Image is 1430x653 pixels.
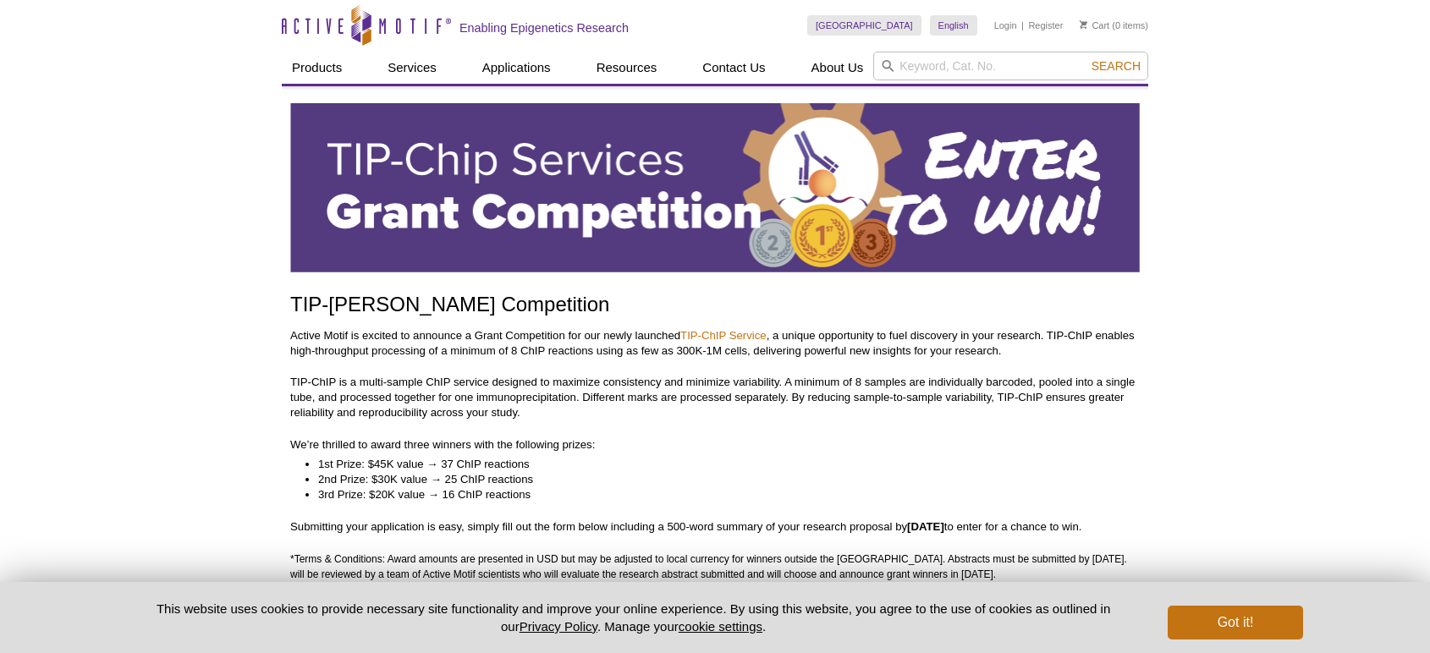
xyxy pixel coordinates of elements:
a: About Us [801,52,874,84]
li: 2nd Prize: $30K value → 25 ChIP reactions [318,472,1123,487]
p: *Terms & Conditions: Award amounts are presented in USD but may be adjusted to local currency for... [290,551,1140,582]
a: TIP-ChIP Service [680,329,767,342]
button: Got it! [1168,606,1303,639]
a: English [930,15,977,36]
img: Your Cart [1080,20,1087,29]
a: Products [282,52,352,84]
p: Submitting your application is easy, simply fill out the form below including a 500-word summary ... [290,519,1140,535]
h2: Enabling Epigenetics Research [459,20,629,36]
a: Applications [472,52,561,84]
li: 3rd Prize: $20K value → 16 ChIP reactions [318,487,1123,502]
a: Resources [586,52,668,84]
a: Login [994,19,1017,31]
input: Keyword, Cat. No. [873,52,1148,80]
p: We’re thrilled to award three winners with the following prizes: [290,437,1140,453]
strong: [DATE] [907,520,944,533]
p: TIP-ChIP is a multi-sample ChIP service designed to maximize consistency and minimize variability... [290,375,1140,420]
button: cookie settings [679,619,762,634]
a: Privacy Policy [520,619,597,634]
li: (0 items) [1080,15,1148,36]
img: Active Motif TIP-ChIP Services Grant Competition [290,103,1140,272]
span: Search [1092,59,1141,73]
button: Search [1086,58,1146,74]
a: [GEOGRAPHIC_DATA] [807,15,921,36]
p: Active Motif is excited to announce a Grant Competition for our newly launched , a unique opportu... [290,328,1140,359]
p: This website uses cookies to provide necessary site functionality and improve your online experie... [127,600,1140,635]
h1: TIP-[PERSON_NAME] Competition [290,294,1140,318]
li: | [1021,15,1024,36]
li: 1st Prize: $45K value → 37 ChIP reactions [318,457,1123,472]
a: Register [1028,19,1063,31]
a: Services [377,52,447,84]
a: Cart [1080,19,1109,31]
a: Contact Us [692,52,775,84]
